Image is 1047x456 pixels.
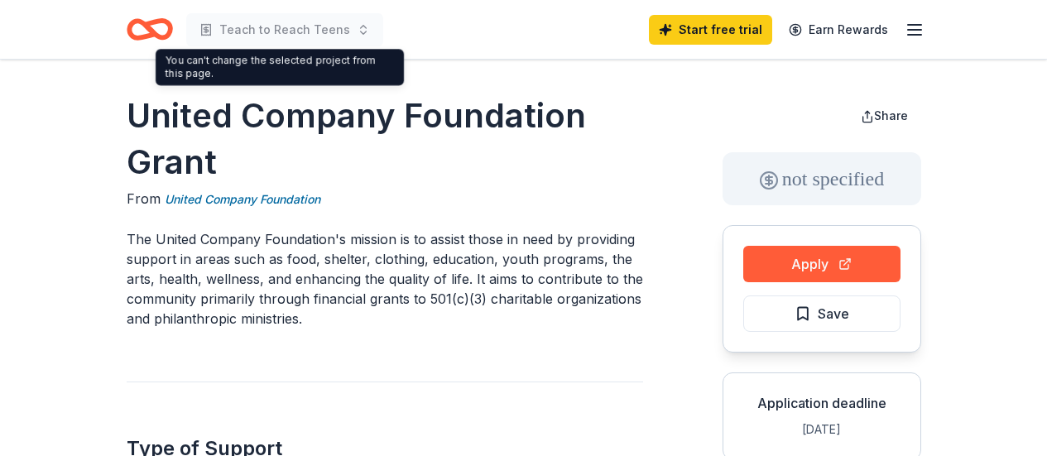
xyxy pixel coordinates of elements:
[165,190,320,209] a: United Company Foundation
[818,303,849,324] span: Save
[127,93,643,185] h1: United Company Foundation Grant
[848,99,921,132] button: Share
[186,13,383,46] button: Teach to Reach Teens
[737,420,907,439] div: [DATE]
[219,20,350,40] span: Teach to Reach Teens
[127,229,643,329] p: The United Company Foundation's mission is to assist those in need by providing support in areas ...
[874,108,908,122] span: Share
[743,295,901,332] button: Save
[743,246,901,282] button: Apply
[723,152,921,205] div: not specified
[649,15,772,45] a: Start free trial
[127,10,173,49] a: Home
[737,393,907,413] div: Application deadline
[779,15,898,45] a: Earn Rewards
[156,49,404,85] div: You can't change the selected project from this page.
[127,189,643,209] div: From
